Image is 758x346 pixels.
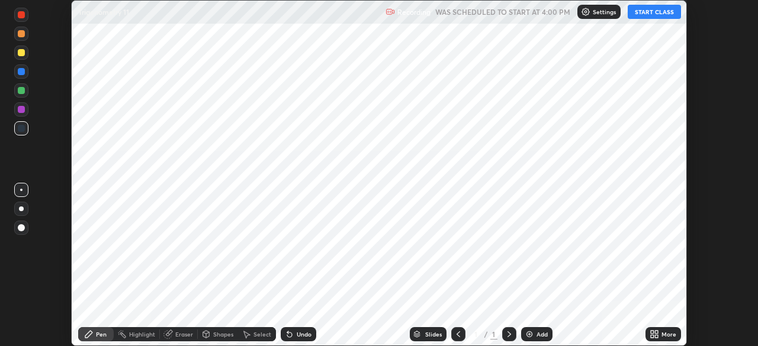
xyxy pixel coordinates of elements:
p: Recording [397,8,431,17]
div: / [484,331,488,338]
div: Add [537,331,548,337]
div: Shapes [213,331,233,337]
img: recording.375f2c34.svg [386,7,395,17]
div: Highlight [129,331,155,337]
div: 1 [490,329,497,339]
div: More [661,331,676,337]
img: add-slide-button [525,329,534,339]
div: Select [253,331,271,337]
h5: WAS SCHEDULED TO START AT 4:00 PM [435,7,570,17]
div: Pen [96,331,107,337]
div: Slides [425,331,442,337]
img: class-settings-icons [581,7,590,17]
p: Trigonometry 11 [78,7,129,17]
div: Undo [297,331,311,337]
div: Eraser [175,331,193,337]
p: Settings [593,9,616,15]
div: 1 [470,331,482,338]
button: START CLASS [628,5,681,19]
